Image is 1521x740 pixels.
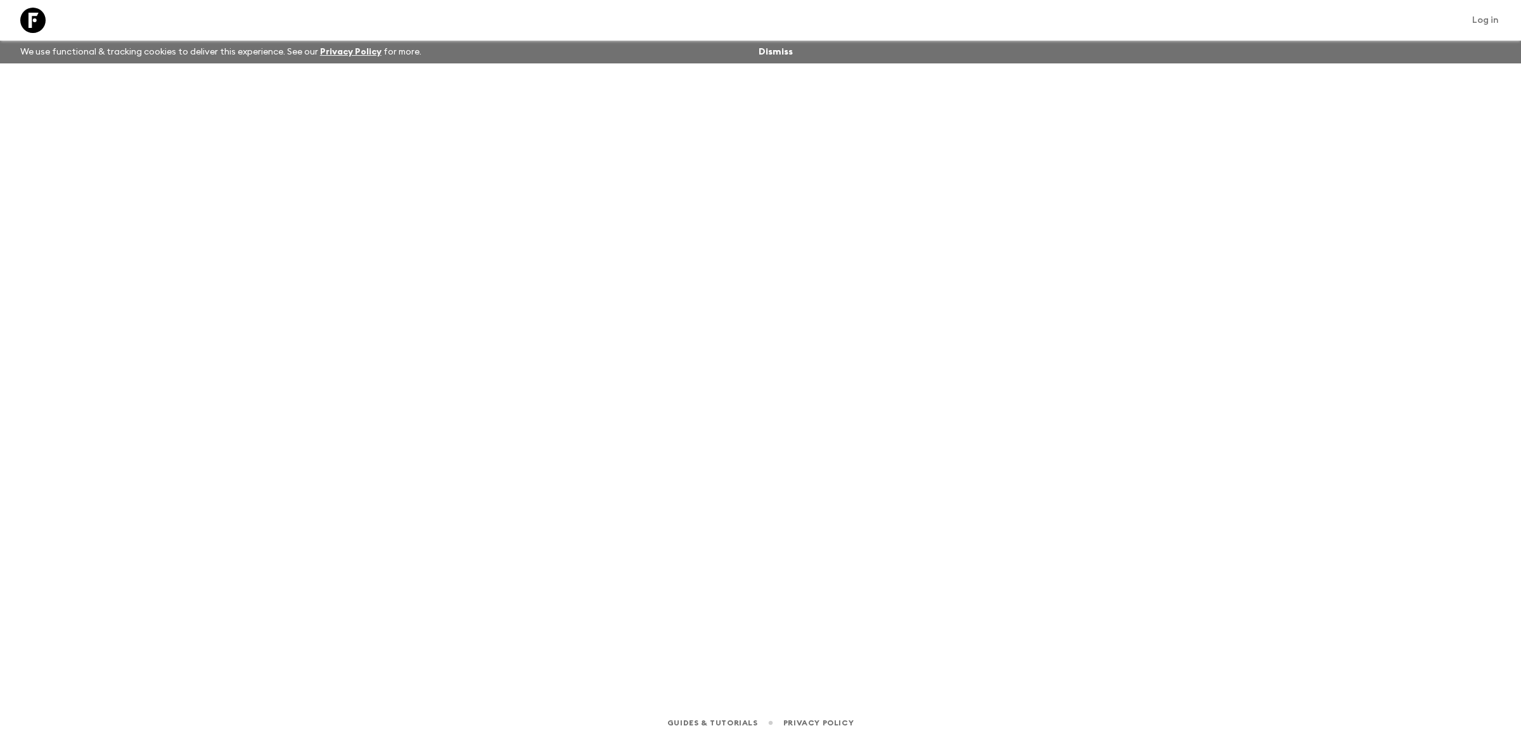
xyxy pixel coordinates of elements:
a: Privacy Policy [320,48,382,56]
a: Log in [1465,11,1506,29]
a: Privacy Policy [783,716,854,730]
p: We use functional & tracking cookies to deliver this experience. See our for more. [15,41,427,63]
button: Dismiss [755,43,796,61]
a: Guides & Tutorials [667,716,758,730]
